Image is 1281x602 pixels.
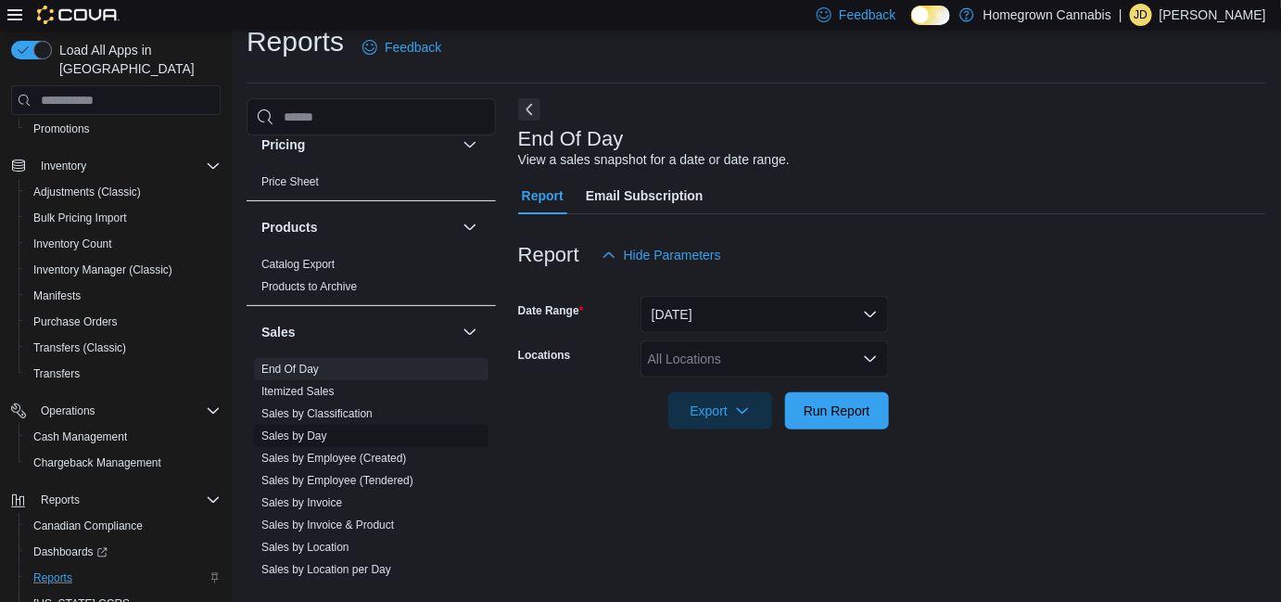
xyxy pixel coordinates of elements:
img: Cova [37,6,120,24]
h1: Reports [247,23,344,60]
h3: Products [261,218,318,237]
p: [PERSON_NAME] [1160,4,1266,26]
a: Canadian Compliance [26,515,150,537]
a: Sales by Location per Day [261,563,391,576]
span: Purchase Orders [26,311,221,333]
span: Dashboards [33,544,108,559]
a: Reports [26,567,80,589]
button: Hide Parameters [594,237,729,274]
a: Sales by Location [261,541,349,554]
span: Bulk Pricing Import [26,207,221,229]
button: Reports [19,565,228,591]
p: | [1119,4,1122,26]
button: Inventory Count [19,231,228,257]
div: Pricing [247,171,496,200]
span: Dark Mode [911,25,912,26]
a: Dashboards [26,541,115,563]
span: Operations [33,400,221,422]
button: Adjustments (Classic) [19,179,228,205]
span: Promotions [33,122,90,136]
button: Run Report [785,392,889,429]
a: Manifests [26,285,88,307]
span: Inventory Count [26,233,221,255]
span: Operations [41,403,95,418]
button: Open list of options [863,352,878,366]
div: Jordan Denomme [1130,4,1152,26]
button: Operations [4,398,228,424]
button: Canadian Compliance [19,513,228,539]
span: Inventory [33,155,221,177]
button: Inventory Manager (Classic) [19,257,228,283]
span: Cash Management [33,429,127,444]
a: Transfers (Classic) [26,337,133,359]
span: Hide Parameters [624,246,721,264]
span: Cash Management [26,426,221,448]
span: Purchase Orders [33,314,118,329]
button: Products [459,216,481,238]
span: Sales by Employee (Created) [261,451,407,466]
span: Feedback [839,6,895,24]
button: Reports [4,487,228,513]
span: Reports [33,489,221,511]
span: Load All Apps in [GEOGRAPHIC_DATA] [52,41,221,78]
span: Export [679,392,761,429]
button: Products [261,218,455,237]
span: Reports [33,570,72,585]
a: Sales by Invoice [261,496,342,509]
p: Homegrown Cannabis [983,4,1112,26]
span: Sales by Classification [261,406,373,421]
button: Next [518,98,540,121]
span: Inventory [41,159,86,173]
span: Promotions [26,118,221,140]
button: Cash Management [19,424,228,450]
a: Sales by Product [261,585,346,598]
span: Run Report [804,402,870,420]
button: Manifests [19,283,228,309]
span: Transfers (Classic) [33,340,126,355]
button: [DATE] [640,296,889,333]
a: Sales by Invoice & Product [261,519,394,532]
span: Manifests [33,288,81,303]
a: Cash Management [26,426,134,448]
h3: Pricing [261,135,305,154]
a: Itemized Sales [261,385,335,398]
a: End Of Day [261,363,319,376]
span: Transfers [33,366,80,381]
a: Transfers [26,363,87,385]
span: Dashboards [26,541,221,563]
span: Inventory Manager (Classic) [26,259,221,281]
h3: Sales [261,323,296,341]
span: Manifests [26,285,221,307]
a: Inventory Count [26,233,120,255]
span: Sales by Location [261,540,349,555]
a: Adjustments (Classic) [26,181,148,203]
a: Sales by Employee (Tendered) [261,474,413,487]
button: Chargeback Management [19,450,228,476]
span: Inventory Count [33,237,112,251]
span: Adjustments (Classic) [33,185,141,199]
span: Sales by Location per Day [261,562,391,577]
span: Price Sheet [261,174,319,189]
a: Sales by Employee (Created) [261,452,407,465]
span: Products to Archive [261,279,357,294]
span: Adjustments (Classic) [26,181,221,203]
button: Reports [33,489,87,511]
button: Operations [33,400,103,422]
button: Transfers (Classic) [19,335,228,361]
button: Purchase Orders [19,309,228,335]
h3: Report [518,244,579,266]
span: Itemized Sales [261,384,335,399]
a: Dashboards [19,539,228,565]
span: Sales by Invoice [261,495,342,510]
span: JD [1135,4,1148,26]
a: Products to Archive [261,280,357,293]
span: Transfers (Classic) [26,337,221,359]
span: Reports [41,493,80,507]
a: Chargeback Management [26,452,169,474]
button: Transfers [19,361,228,387]
span: Bulk Pricing Import [33,211,127,225]
span: Chargeback Management [26,452,221,474]
label: Locations [518,348,571,363]
span: Transfers [26,363,221,385]
span: Sales by Employee (Tendered) [261,473,413,488]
